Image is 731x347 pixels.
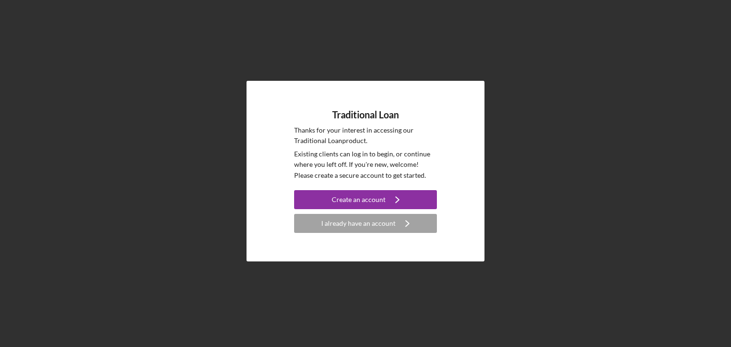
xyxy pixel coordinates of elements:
h4: Traditional Loan [332,109,399,120]
p: Existing clients can log in to begin, or continue where you left off. If you're new, welcome! Ple... [294,149,437,181]
div: I already have an account [321,214,395,233]
button: I already have an account [294,214,437,233]
a: Create an account [294,190,437,212]
div: Create an account [332,190,385,209]
button: Create an account [294,190,437,209]
p: Thanks for your interest in accessing our Traditional Loan product. [294,125,437,146]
